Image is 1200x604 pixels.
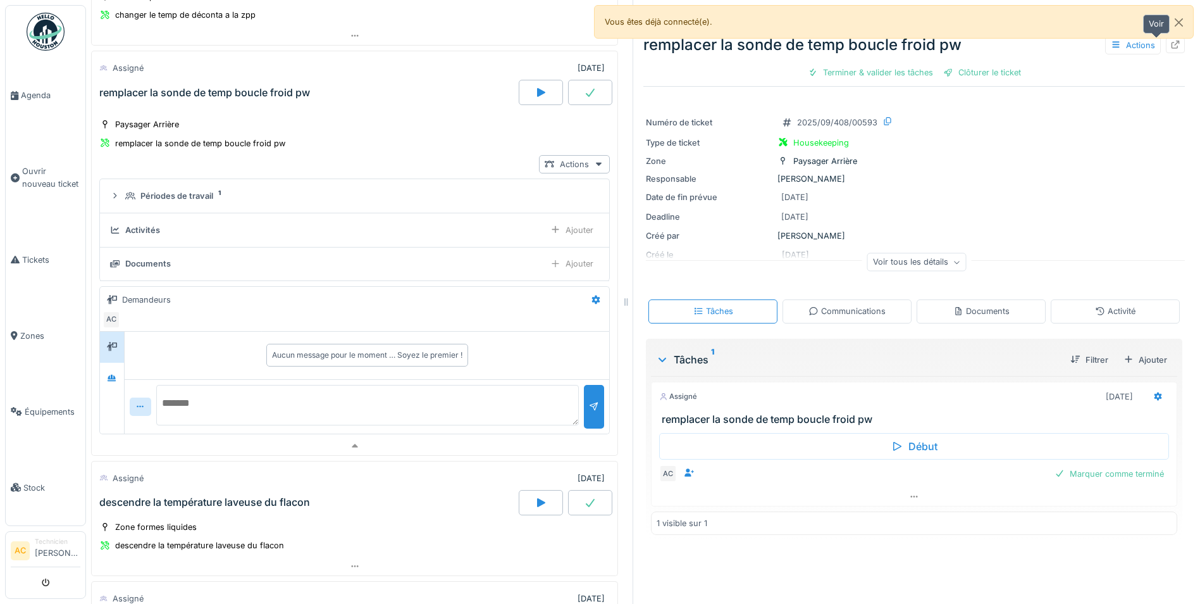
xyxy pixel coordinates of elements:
a: Stock [6,450,85,525]
div: Assigné [659,391,697,402]
div: Activité [1095,305,1135,317]
div: Responsable [646,173,772,185]
sup: 1 [711,352,714,367]
div: Zone formes liquides [115,521,197,533]
summary: DocumentsAjouter [105,253,604,276]
div: Terminer & valider les tâches [803,64,938,81]
summary: Périodes de travail1 [105,184,604,208]
div: remplacer la sonde de temp boucle froid pw [99,87,310,99]
div: remplacer la sonde de temp boucle froid pw [643,34,1185,56]
div: AC [659,465,677,482]
li: [PERSON_NAME] [35,537,80,564]
div: Zone [646,155,772,167]
div: Voir [1143,15,1170,33]
div: Tâches [656,352,1060,367]
div: Paysager Arrière [793,155,857,167]
div: Périodes de travail [140,190,213,202]
div: changer le temp de déconta a la zpp [115,9,256,21]
div: Actions [539,155,610,173]
div: Assigné [113,472,144,484]
div: AC [102,311,120,329]
div: Aucun message pour le moment … Soyez le premier ! [272,349,462,361]
div: Type de ticket [646,137,772,149]
div: Tâches [693,305,733,317]
span: Agenda [21,89,80,101]
div: descendre la température laveuse du flacon [99,496,310,508]
div: Deadline [646,211,772,223]
div: Ajouter [1118,351,1172,368]
div: Ajouter [545,255,599,273]
a: AC Technicien[PERSON_NAME] [11,537,80,567]
div: Marquer comme terminé [1049,465,1169,482]
a: Ouvrir nouveau ticket [6,134,85,222]
h3: remplacer la sonde de temp boucle froid pw [662,413,1172,425]
div: Communications [808,305,886,317]
span: Équipements [25,406,80,418]
div: 1 visible sur 1 [657,517,707,529]
div: Clôturer le ticket [938,64,1026,81]
div: Ajouter [545,221,599,239]
div: Actions [1105,36,1161,54]
div: Technicien [35,537,80,546]
div: Activités [125,224,160,236]
summary: ActivitésAjouter [105,218,604,242]
div: Documents [953,305,1010,317]
div: [PERSON_NAME] [646,173,1182,185]
div: Numéro de ticket [646,116,772,129]
span: Tickets [22,254,80,266]
div: Vous êtes déjà connecté(e). [594,5,1194,39]
div: [DATE] [781,211,808,223]
div: remplacer la sonde de temp boucle froid pw [115,137,285,149]
a: Équipements [6,374,85,450]
div: Filtrer [1065,351,1113,368]
div: 2025/09/408/00593 [797,116,877,129]
span: Stock [23,482,80,494]
div: [DATE] [781,191,808,203]
div: Date de fin prévue [646,191,772,203]
img: Badge_color-CXgf-gQk.svg [27,13,65,51]
div: Housekeeping [793,137,849,149]
a: Zones [6,298,85,374]
span: Zones [20,330,80,342]
div: [DATE] [578,62,605,74]
div: [DATE] [578,472,605,484]
div: Assigné [113,62,144,74]
div: [PERSON_NAME] [646,230,1182,242]
li: AC [11,541,30,560]
a: Tickets [6,222,85,298]
span: Ouvrir nouveau ticket [22,165,80,189]
div: Voir tous les détails [867,253,967,272]
a: Agenda [6,58,85,134]
div: Demandeurs [122,294,171,306]
div: descendre la température laveuse du flacon [115,539,284,551]
button: Close [1165,6,1193,39]
div: Créé par [646,230,772,242]
div: [DATE] [1106,391,1133,403]
div: Début [659,433,1169,460]
div: Paysager Arrière [115,118,179,130]
div: Documents [125,258,171,270]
